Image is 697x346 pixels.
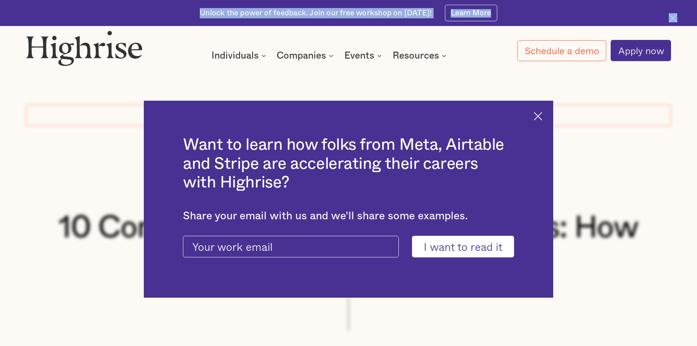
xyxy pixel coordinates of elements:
[344,51,374,60] div: Events
[669,14,677,22] img: Cross icon
[445,5,497,21] a: Learn More
[611,40,671,61] a: Apply now
[183,236,399,258] input: Your work email
[344,51,384,60] div: Events
[534,112,542,120] img: Cross icon
[277,51,326,60] div: Companies
[517,40,607,61] a: Schedule a demo
[183,210,514,223] div: Share your email with us and we'll share some examples.
[183,135,514,192] h2: Want to learn how folks from Meta, Airtable and Stripe are accelerating their careers with Highrise?
[277,51,336,60] div: Companies
[412,236,514,258] input: I want to read it
[393,51,449,60] div: Resources
[211,51,259,60] div: Individuals
[26,30,142,66] img: Highrise logo
[211,51,268,60] div: Individuals
[183,236,514,258] form: current-ascender-blog-article-modal-form
[393,51,439,60] div: Resources
[200,8,432,18] div: Unlock the power of feedback. Join our free workshop on [DATE]!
